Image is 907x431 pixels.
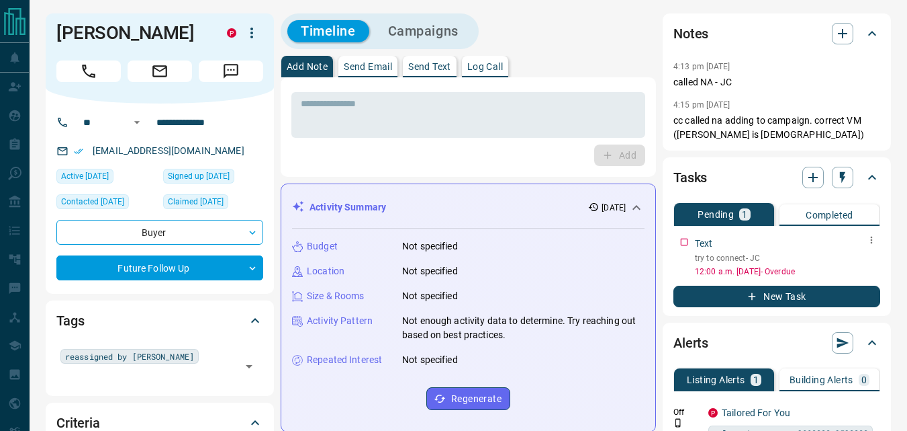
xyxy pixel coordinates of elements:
[708,408,718,418] div: property.ca
[375,20,472,42] button: Campaigns
[74,147,83,156] svg: Email Verified
[287,62,328,71] p: Add Note
[673,327,880,359] div: Alerts
[240,357,258,376] button: Open
[309,200,386,214] p: Activity Summary
[56,22,207,44] h1: [PERSON_NAME]
[402,314,645,342] p: Not enough activity data to determine. Try reaching out based on best practices.
[673,75,880,89] p: called NA - JC
[695,252,880,264] p: try to connect- JC
[673,406,700,418] p: Off
[673,17,880,50] div: Notes
[163,194,263,213] div: Thu Apr 10 2025
[673,161,880,194] div: Tasks
[695,266,880,278] p: 12:00 a.m. [DATE] - Overdue
[695,237,713,251] p: Text
[93,145,244,156] a: [EMAIL_ADDRESS][DOMAIN_NAME]
[61,169,109,183] span: Active [DATE]
[227,28,236,38] div: property.ca
[307,289,365,303] p: Size & Rooms
[790,375,853,385] p: Building Alerts
[806,210,853,220] p: Completed
[307,264,344,278] p: Location
[426,387,510,410] button: Regenerate
[673,167,707,188] h2: Tasks
[673,114,880,142] p: cc called na adding to campaign. correct VM ([PERSON_NAME] is [DEMOGRAPHIC_DATA])
[61,195,124,208] span: Contacted [DATE]
[56,305,263,337] div: Tags
[307,353,382,367] p: Repeated Interest
[467,62,503,71] p: Log Call
[673,332,708,354] h2: Alerts
[129,114,145,130] button: Open
[402,239,458,253] p: Not specified
[673,418,683,428] svg: Push Notification Only
[602,202,626,214] p: [DATE]
[753,375,759,385] p: 1
[56,169,156,188] div: Fri Apr 04 2025
[128,61,192,82] span: Email
[307,239,338,253] p: Budget
[199,61,263,82] span: Message
[402,289,458,303] p: Not specified
[344,62,392,71] p: Send Email
[56,310,84,331] h2: Tags
[56,194,156,213] div: Sun Apr 13 2025
[287,20,369,42] button: Timeline
[673,23,708,44] h2: Notes
[292,195,645,220] div: Activity Summary[DATE]
[163,169,263,188] div: Mon Mar 18 2019
[687,375,745,385] p: Listing Alerts
[56,256,263,280] div: Future Follow Up
[168,195,224,208] span: Claimed [DATE]
[65,350,194,363] span: reassigned by [PERSON_NAME]
[861,375,867,385] p: 0
[673,286,880,307] button: New Task
[673,62,730,71] p: 4:13 pm [DATE]
[402,264,458,278] p: Not specified
[408,62,451,71] p: Send Text
[698,210,734,219] p: Pending
[307,314,373,328] p: Activity Pattern
[402,353,458,367] p: Not specified
[722,407,790,418] a: Tailored For You
[56,61,121,82] span: Call
[742,210,747,219] p: 1
[56,220,263,245] div: Buyer
[673,100,730,110] p: 4:15 pm [DATE]
[168,169,230,183] span: Signed up [DATE]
